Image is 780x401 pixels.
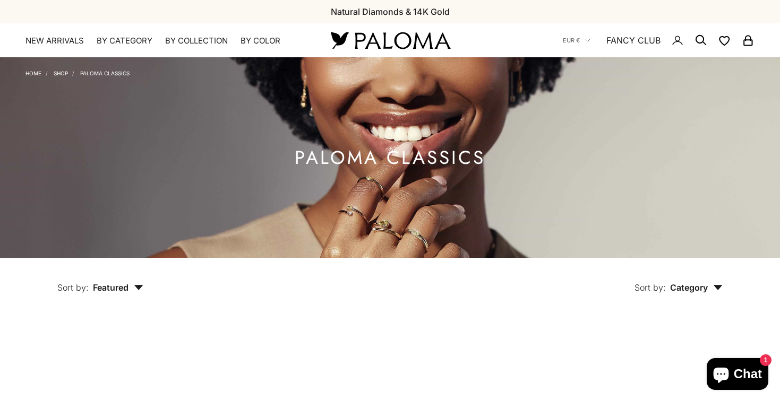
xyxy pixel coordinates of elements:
[704,358,772,393] inbox-online-store-chat: Shopify online store chat
[57,282,89,293] span: Sort by:
[670,282,723,293] span: Category
[25,70,41,76] a: Home
[331,5,450,19] p: Natural Diamonds & 14K Gold
[606,33,661,47] a: FANCY CLUB
[97,36,152,46] summary: By Category
[25,36,84,46] a: NEW ARRIVALS
[563,36,580,45] span: EUR €
[33,258,168,302] button: Sort by: Featured
[635,282,666,293] span: Sort by:
[25,36,305,46] nav: Primary navigation
[80,70,130,76] a: Paloma Classics
[610,258,747,302] button: Sort by: Category
[93,282,143,293] span: Featured
[54,70,68,76] a: Shop
[25,68,130,76] nav: Breadcrumb
[563,23,755,57] nav: Secondary navigation
[165,36,228,46] summary: By Collection
[563,36,590,45] button: EUR €
[241,36,280,46] summary: By Color
[295,151,485,164] h1: Paloma Classics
